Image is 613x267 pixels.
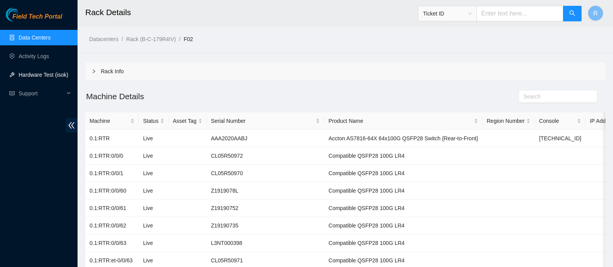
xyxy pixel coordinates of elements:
[19,53,49,59] a: Activity Logs
[19,86,64,101] span: Support
[139,182,169,200] td: Live
[324,200,482,217] td: Compatible QSFP28 100G LR4
[85,147,139,165] td: 0.1:RTR:0/0/0
[588,5,603,21] button: R
[207,217,324,234] td: Z19190735
[593,9,598,18] span: R
[563,6,582,21] button: search
[85,217,139,234] td: 0.1:RTR:0/0/62
[139,130,169,147] td: Live
[139,200,169,217] td: Live
[6,14,62,24] a: Akamai TechnologiesField Tech Portal
[569,10,575,17] span: search
[85,62,605,80] div: Rack Info
[66,118,78,133] span: double-left
[477,6,563,21] input: Enter text here...
[324,165,482,182] td: Compatible QSFP28 100G LR4
[85,165,139,182] td: 0.1:RTR:0/0/1
[207,147,324,165] td: CL05R50972
[85,234,139,252] td: 0.1:RTR:0/0/63
[6,8,39,21] img: Akamai Technologies
[324,182,482,200] td: Compatible QSFP28 100G LR4
[523,92,586,101] input: Search
[184,36,193,42] a: F02
[535,130,585,147] td: [TECHNICAL_ID]
[139,147,169,165] td: Live
[92,69,96,74] span: right
[121,36,123,42] span: /
[207,234,324,252] td: L3NT000398
[9,91,15,96] span: read
[89,36,118,42] a: Datacenters
[324,130,482,147] td: Accton AS7816-64X 64x100G QSFP28 Switch {Rear-to-Front}
[85,130,139,147] td: 0.1:RTR
[207,200,324,217] td: Z19190752
[126,36,176,42] a: Rack (B-C-179R4IV)
[324,147,482,165] td: Compatible QSFP28 100G LR4
[324,217,482,234] td: Compatible QSFP28 100G LR4
[179,36,181,42] span: /
[12,13,62,21] span: Field Tech Portal
[207,130,324,147] td: AAA2020AABJ
[85,90,475,103] h2: Machine Details
[207,165,324,182] td: CL05R50970
[324,234,482,252] td: Compatible QSFP28 100G LR4
[139,217,169,234] td: Live
[19,34,50,41] a: Data Centers
[139,234,169,252] td: Live
[19,72,68,78] a: Hardware Test (isok)
[85,182,139,200] td: 0.1:RTR:0/0/60
[139,165,169,182] td: Live
[207,182,324,200] td: Z1919078L
[423,8,472,19] span: Ticket ID
[85,200,139,217] td: 0.1:RTR:0/0/61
